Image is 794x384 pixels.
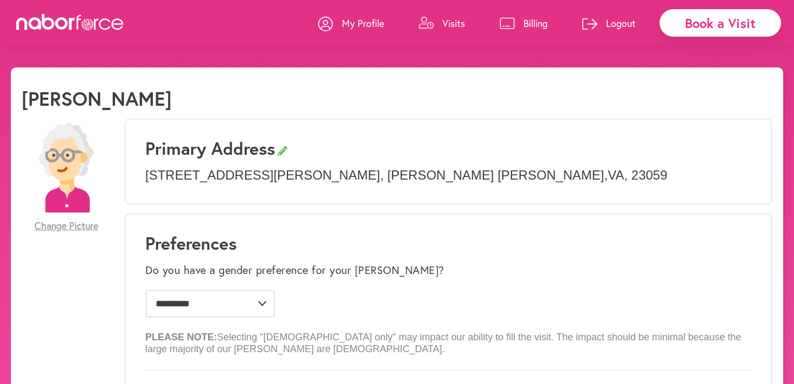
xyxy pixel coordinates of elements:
[35,220,98,232] span: Change Picture
[318,7,384,39] a: My Profile
[145,233,751,253] h1: Preferences
[523,17,548,30] p: Billing
[582,7,636,39] a: Logout
[660,9,781,37] div: Book a Visit
[145,168,751,183] p: [STREET_ADDRESS][PERSON_NAME] , [PERSON_NAME] [PERSON_NAME] , VA , 23059
[145,323,751,355] p: Selecting "[DEMOGRAPHIC_DATA] only" may impact our ability to fill the visit. The impact should b...
[442,17,465,30] p: Visits
[145,264,445,277] label: Do you have a gender preference for your [PERSON_NAME]?
[342,17,384,30] p: My Profile
[22,124,111,212] img: efc20bcf08b0dac87679abea64c1faab.png
[500,7,548,39] a: Billing
[22,87,172,110] h1: [PERSON_NAME]
[145,332,217,342] b: PLEASE NOTE:
[606,17,636,30] p: Logout
[145,138,751,159] h3: Primary Address
[419,7,465,39] a: Visits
